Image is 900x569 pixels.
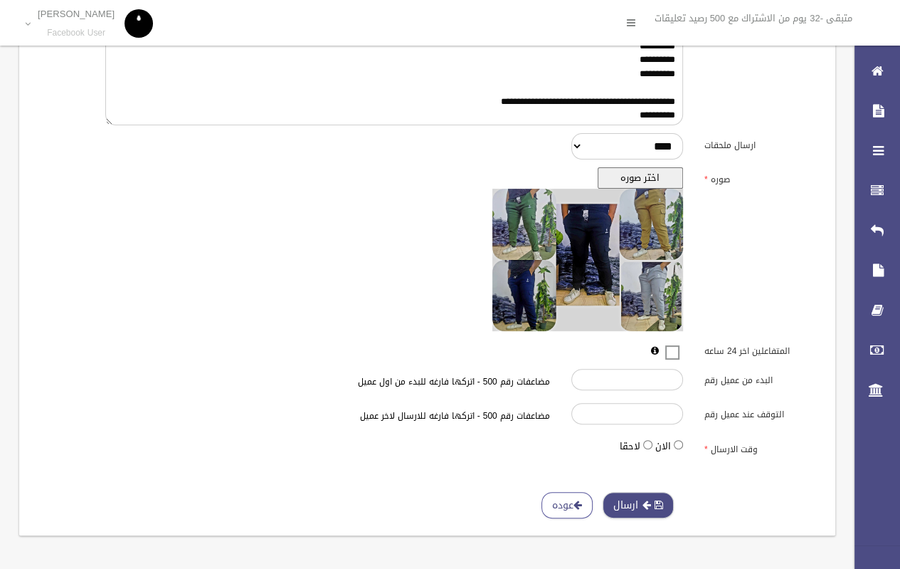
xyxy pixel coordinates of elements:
img: معاينه الصوره [492,189,683,331]
label: ارسال ملحقات [694,133,827,153]
label: وقت الارسال [694,437,827,457]
button: اختر صوره [598,167,683,189]
label: المتفاعلين اخر 24 ساعه [694,339,827,359]
label: الان [655,438,671,455]
h6: مضاعفات رقم 500 - اتركها فارغه للارسال لاخر عميل [238,412,550,421]
label: لاحقا [620,438,640,455]
a: عوده [541,492,593,518]
label: البدء من عميل رقم [694,369,827,389]
label: صوره [694,167,827,187]
h6: مضاعفات رقم 500 - اتركها فارغه للبدء من اول عميل [238,377,550,387]
p: [PERSON_NAME] [38,9,115,19]
label: التوقف عند عميل رقم [694,403,827,423]
small: Facebook User [38,28,115,38]
button: ارسال [603,492,674,518]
